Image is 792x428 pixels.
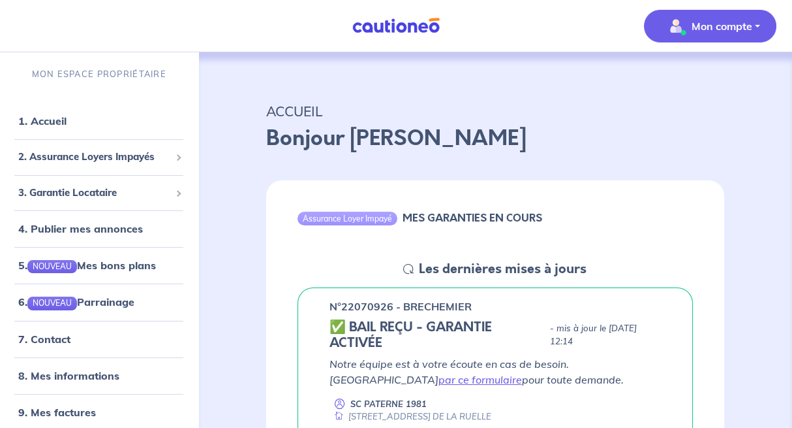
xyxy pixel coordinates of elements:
div: 4. Publier mes annonces [5,216,193,242]
p: Bonjour [PERSON_NAME] [266,123,725,154]
p: Mon compte [692,18,752,34]
h6: MES GARANTIES EN COURS [403,212,542,224]
a: 6.NOUVEAUParrainage [18,295,134,308]
div: 9. Mes factures [5,399,193,425]
a: 1. Accueil [18,114,67,127]
h5: Les dernières mises à jours [419,261,586,277]
button: illu_account_valid_menu.svgMon compte [644,10,776,42]
div: 2. Assurance Loyers Impayés [5,144,193,170]
div: Assurance Loyer Impayé [297,212,397,225]
div: 7. Contact [5,326,193,352]
p: ACCUEIL [266,99,725,123]
a: 8. Mes informations [18,369,119,382]
div: 6.NOUVEAUParrainage [5,289,193,315]
img: Cautioneo [347,18,445,34]
div: 3. Garantie Locataire [5,180,193,206]
div: 8. Mes informations [5,363,193,389]
span: 3. Garantie Locataire [18,186,170,201]
a: 9. Mes factures [18,406,96,419]
p: SC PATERNE 1981 [350,398,427,410]
a: 5.NOUVEAUMes bons plans [18,259,156,272]
a: 7. Contact [18,333,70,346]
img: illu_account_valid_menu.svg [665,16,686,37]
a: 4. Publier mes annonces [18,222,143,235]
p: - mis à jour le [DATE] 12:14 [550,322,661,348]
p: MON ESPACE PROPRIÉTAIRE [32,68,166,80]
span: 2. Assurance Loyers Impayés [18,150,170,165]
h5: ✅ BAIL REÇU - GARANTIE ACTIVÉE [329,320,545,351]
div: 1. Accueil [5,108,193,134]
p: n°22070926 - BRECHEMIER [329,299,472,314]
p: Notre équipe est à votre écoute en cas de besoin. [GEOGRAPHIC_DATA] pour toute demande. [329,356,662,387]
div: 5.NOUVEAUMes bons plans [5,252,193,278]
a: par ce formulaire [438,373,522,386]
div: state: CONTRACT-VALIDATED, Context: ,MAYBE-CERTIFICATE,,LESSOR-DOCUMENTS,IS-ODEALIM [329,320,662,351]
div: [STREET_ADDRESS] DE LA RUELLE [329,410,491,423]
